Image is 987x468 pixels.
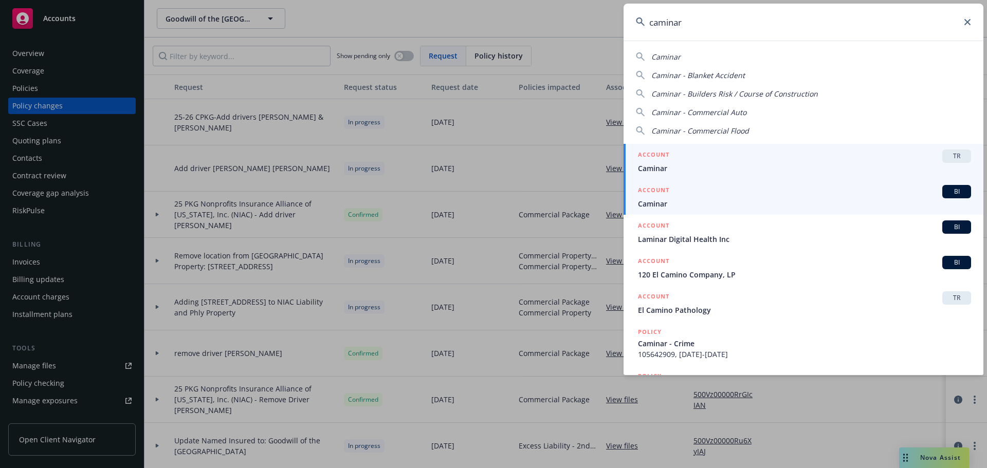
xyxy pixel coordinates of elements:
span: Caminar - Commercial Flood [651,126,749,136]
span: Caminar - Crime [638,338,971,349]
span: TR [946,152,967,161]
a: ACCOUNTBICaminar [624,179,983,215]
h5: POLICY [638,371,662,381]
span: Caminar [638,198,971,209]
span: Caminar - Commercial Auto [651,107,746,117]
h5: POLICY [638,327,662,337]
span: Caminar [651,52,681,62]
h5: ACCOUNT [638,291,669,304]
input: Search... [624,4,983,41]
h5: ACCOUNT [638,149,669,162]
span: El Camino Pathology [638,305,971,315]
span: Caminar [638,163,971,174]
span: 120 El Camino Company, LP [638,269,971,280]
h5: ACCOUNT [638,220,669,233]
span: BI [946,187,967,196]
a: ACCOUNTBILaminar Digital Health Inc [624,215,983,250]
span: Caminar - Builders Risk / Course of Construction [651,89,818,99]
h5: ACCOUNT [638,185,669,197]
span: TR [946,293,967,303]
a: ACCOUNTBI120 El Camino Company, LP [624,250,983,286]
span: BI [946,222,967,232]
a: ACCOUNTTRCaminar [624,144,983,179]
span: BI [946,258,967,267]
h5: ACCOUNT [638,256,669,268]
a: POLICYCaminar - Crime105642909, [DATE]-[DATE] [624,321,983,365]
span: 105642909, [DATE]-[DATE] [638,349,971,360]
span: Laminar Digital Health Inc [638,234,971,245]
span: Caminar - Blanket Accident [651,70,745,80]
a: POLICY [624,365,983,409]
a: ACCOUNTTREl Camino Pathology [624,286,983,321]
